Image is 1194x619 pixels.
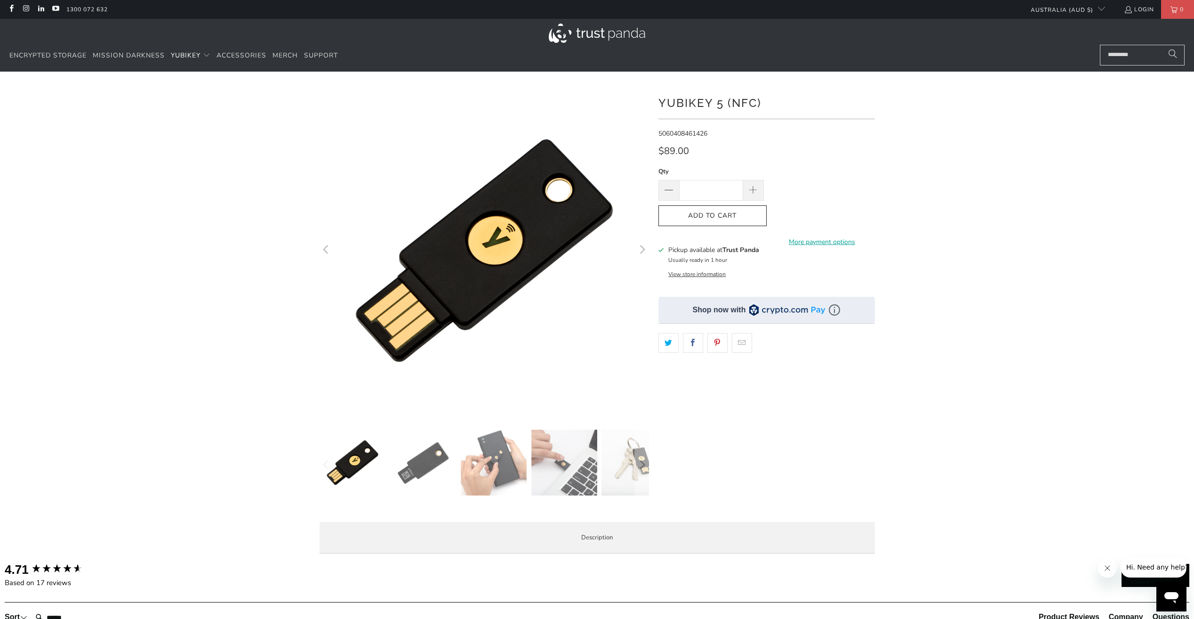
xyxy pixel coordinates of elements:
[683,333,703,353] a: Share this on Facebook
[9,45,87,67] a: Encrypted Storage
[658,166,764,177] label: Qty
[658,333,679,353] a: Share this on Twitter
[658,145,689,157] span: $89.00
[390,430,456,496] img: YubiKey 5 (NFC) - Trust Panda
[171,51,200,60] span: YubiKey
[216,45,266,67] a: Accessories
[272,51,298,60] span: Merch
[668,212,757,220] span: Add to Cart
[320,522,875,554] label: Description
[304,51,338,60] span: Support
[37,6,45,13] a: Trust Panda Australia on LinkedIn
[668,256,727,264] small: Usually ready in 1 hour
[531,430,597,496] img: YubiKey 5 (NFC) - Trust Panda
[320,430,385,496] img: YubiKey 5 (NFC) - Trust Panda
[216,51,266,60] span: Accessories
[658,205,767,227] button: Add to Cart
[1098,559,1117,578] iframe: Close message
[66,4,108,15] a: 1300 072 632
[1100,45,1185,65] input: Search...
[171,45,210,67] summary: YubiKey
[9,51,87,60] span: Encrypted Storage
[1121,557,1186,578] iframe: Message from company
[22,6,30,13] a: Trust Panda Australia on Instagram
[93,51,165,60] span: Mission Darkness
[601,430,667,496] img: YubiKey 5 (NFC) - Trust Panda
[668,245,759,255] h3: Pickup available at
[6,7,68,14] span: Hi. Need any help?
[1161,45,1185,65] button: Search
[1124,4,1154,15] a: Login
[93,45,165,67] a: Mission Darkness
[5,561,104,578] div: Overall product rating out of 5: 4.71
[668,270,726,278] button: View store information
[1156,581,1186,611] iframe: Button to launch messaging window
[722,245,759,254] b: Trust Panda
[31,563,83,576] div: 4.71 star rating
[658,129,707,138] span: 5060408461426
[319,86,334,415] button: Previous
[51,6,59,13] a: Trust Panda Australia on YouTube
[5,578,104,588] div: Based on 17 reviews
[732,333,752,353] a: Email this to a friend
[461,430,527,496] img: YubiKey 5 (NFC) - Trust Panda
[549,24,645,43] img: Trust Panda Australia
[634,86,649,415] button: Next
[658,369,875,390] iframe: Reviews Widget
[634,430,649,500] button: Next
[272,45,298,67] a: Merch
[319,430,334,500] button: Previous
[769,237,875,247] a: More payment options
[707,333,728,353] a: Share this on Pinterest
[7,6,15,13] a: Trust Panda Australia on Facebook
[693,305,746,315] div: Shop now with
[304,45,338,67] a: Support
[9,45,338,67] nav: Translation missing: en.navigation.header.main_nav
[5,561,29,578] div: 4.71
[658,93,875,112] h1: YubiKey 5 (NFC)
[320,86,649,415] a: YubiKey 5 (NFC) - Trust Panda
